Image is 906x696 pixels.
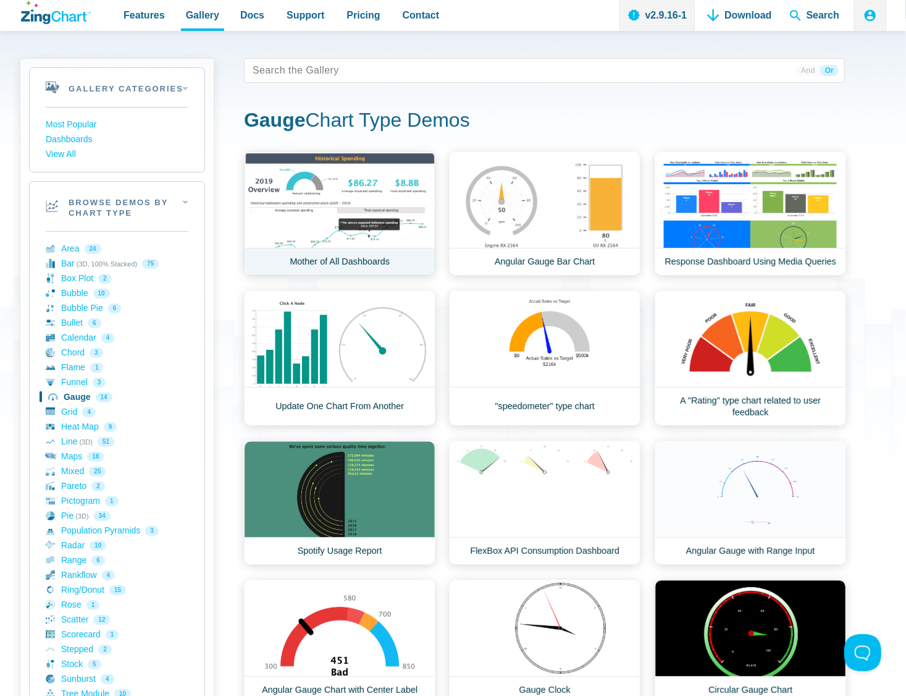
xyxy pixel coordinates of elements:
a: Mother of All Dashboards [244,151,435,276]
a: ZingChart Logo. Click to return to the homepage [21,1,91,24]
span: Pricing [346,7,380,23]
a: View All [46,147,188,162]
a: Angular Gauge with Range Input [655,441,846,565]
a: Angular Gauge Bar Chart [449,151,640,276]
h2: Browse Demos By Chart Type [30,182,204,231]
h1: Chart Type Demos [244,108,845,135]
span: And [796,65,820,76]
a: Spotify Usage Report [244,441,435,565]
span: Gallery [186,7,219,23]
strong: Gauge [244,109,306,131]
span: Contact [403,7,440,23]
a: Response Dashboard Using Media Queries [655,151,846,276]
span: Features [124,7,165,23]
span: Support [287,7,324,23]
a: Dashboards [46,132,188,147]
iframe: Toggle Customer Support [844,634,881,671]
span: Docs [240,7,264,23]
a: A "Rating" type chart related to user feedback [655,291,846,426]
h2: Gallery Categories [30,68,204,107]
a: FlexBox API Consumption Dashboard [449,441,640,565]
a: Update One Chart From Another [244,291,435,426]
a: Most Popular [46,117,188,132]
span: Or [820,65,839,76]
a: "speedometer" type chart [449,291,640,426]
